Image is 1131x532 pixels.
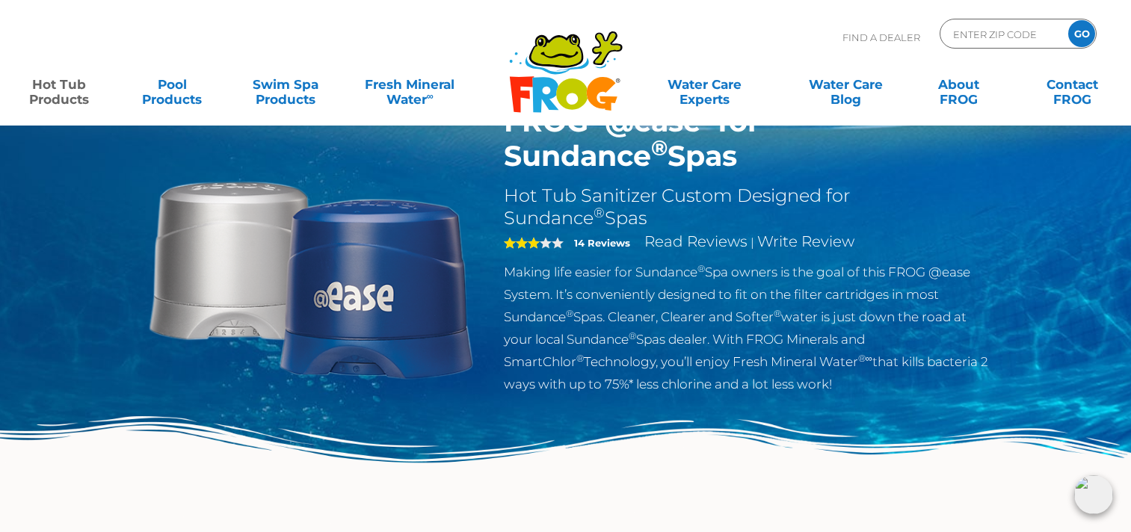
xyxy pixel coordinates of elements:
img: Sundance-cartridges-2.png [140,105,482,447]
a: AboutFROG [915,69,1003,99]
sup: ® [697,263,705,274]
sup: ∞ [427,90,434,102]
a: PoolProducts [129,69,217,99]
a: Swim SpaProducts [241,69,330,99]
a: Read Reviews [644,232,748,250]
input: GO [1068,20,1095,47]
sup: ® [594,205,605,221]
a: Fresh MineralWater∞ [355,69,465,99]
h2: Hot Tub Sanitizer Custom Designed for Sundance Spas [504,185,992,229]
sup: ® [774,308,781,319]
span: 3 [504,237,540,249]
strong: 14 Reviews [574,237,630,249]
a: Water CareBlog [801,69,890,99]
span: | [751,235,754,250]
a: ContactFROG [1028,69,1116,99]
sup: ® [701,100,718,126]
sup: ® [629,330,636,341]
sup: ®∞ [858,353,872,364]
sup: ® [566,308,573,319]
a: Write Review [757,232,854,250]
img: openIcon [1074,475,1113,514]
sup: ® [651,134,668,161]
h1: FROG @ease for Sundance Spas [504,105,992,173]
input: Zip Code Form [952,23,1053,45]
p: Making life easier for Sundance Spa owners is the goal of this FROG @ease System. It’s convenient... [504,261,992,395]
p: Find A Dealer [842,19,920,56]
sup: ® [576,353,584,364]
a: Water CareExperts [633,69,776,99]
a: Hot TubProducts [15,69,103,99]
